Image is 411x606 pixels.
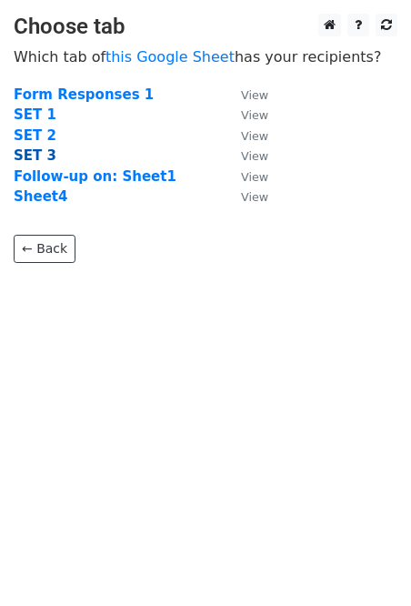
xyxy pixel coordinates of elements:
[223,188,268,205] a: View
[14,147,56,164] a: SET 3
[223,127,268,144] a: View
[241,149,268,163] small: View
[241,88,268,102] small: View
[14,235,75,263] a: ← Back
[14,127,56,144] a: SET 2
[14,86,154,103] a: Form Responses 1
[241,190,268,204] small: View
[223,168,268,185] a: View
[14,106,56,123] a: SET 1
[241,129,268,143] small: View
[14,168,176,185] a: Follow-up on: Sheet1
[223,147,268,164] a: View
[14,14,397,40] h3: Choose tab
[241,108,268,122] small: View
[241,170,268,184] small: View
[14,188,67,205] a: Sheet4
[223,106,268,123] a: View
[223,86,268,103] a: View
[105,48,235,66] a: this Google Sheet
[320,519,411,606] iframe: Chat Widget
[14,47,397,66] p: Which tab of has your recipients?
